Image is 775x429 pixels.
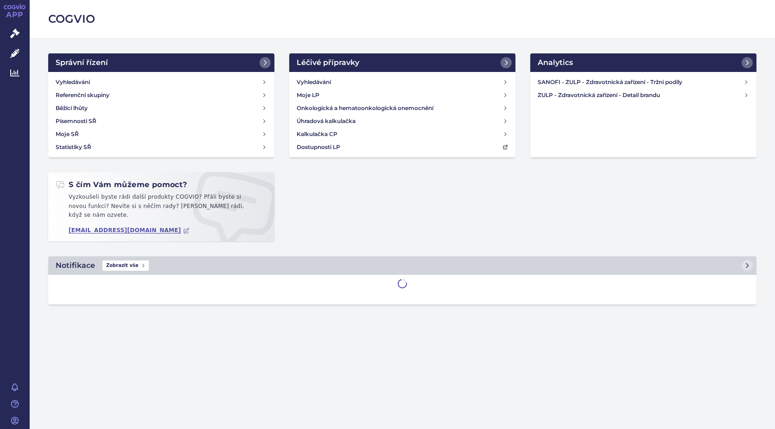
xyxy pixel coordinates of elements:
[56,143,91,152] h4: Statistiky SŘ
[297,57,359,68] h2: Léčivé přípravky
[52,141,271,154] a: Statistiky SŘ
[293,115,512,128] a: Úhradová kalkulačka
[48,53,274,72] a: Správní řízení
[56,193,267,224] p: Vyzkoušeli byste rádi další produkty COGVIO? Přáli byste si novou funkci? Nevíte si s něčím rady?...
[52,128,271,141] a: Moje SŘ
[48,11,756,27] h2: COGVIO
[297,117,356,126] h4: Úhradová kalkulačka
[297,78,331,87] h4: Vyhledávání
[297,143,340,152] h4: Dostupnosti LP
[69,227,190,234] a: [EMAIL_ADDRESS][DOMAIN_NAME]
[56,180,187,190] h2: S čím Vám můžeme pomoct?
[52,102,271,115] a: Běžící lhůty
[538,57,573,68] h2: Analytics
[289,53,515,72] a: Léčivé přípravky
[56,57,108,68] h2: Správní řízení
[534,89,753,102] a: ZULP - Zdravotnická zařízení - Detail brandu
[293,89,512,102] a: Moje LP
[293,102,512,115] a: Onkologická a hematoonkologická onemocnění
[56,260,95,271] h2: Notifikace
[52,76,271,89] a: Vyhledávání
[530,53,756,72] a: Analytics
[534,76,753,89] a: SANOFI - ZULP - Zdravotnická zařízení - Tržní podíly
[297,130,337,139] h4: Kalkulačka CP
[293,128,512,141] a: Kalkulačka CP
[538,91,743,100] h4: ZULP - Zdravotnická zařízení - Detail brandu
[538,78,743,87] h4: SANOFI - ZULP - Zdravotnická zařízení - Tržní podíly
[102,260,149,271] span: Zobrazit vše
[52,115,271,128] a: Písemnosti SŘ
[297,104,433,113] h4: Onkologická a hematoonkologická onemocnění
[56,117,96,126] h4: Písemnosti SŘ
[56,91,109,100] h4: Referenční skupiny
[48,256,756,275] a: NotifikaceZobrazit vše
[56,130,79,139] h4: Moje SŘ
[293,76,512,89] a: Vyhledávání
[52,89,271,102] a: Referenční skupiny
[293,141,512,154] a: Dostupnosti LP
[56,104,88,113] h4: Běžící lhůty
[297,91,319,100] h4: Moje LP
[56,78,90,87] h4: Vyhledávání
